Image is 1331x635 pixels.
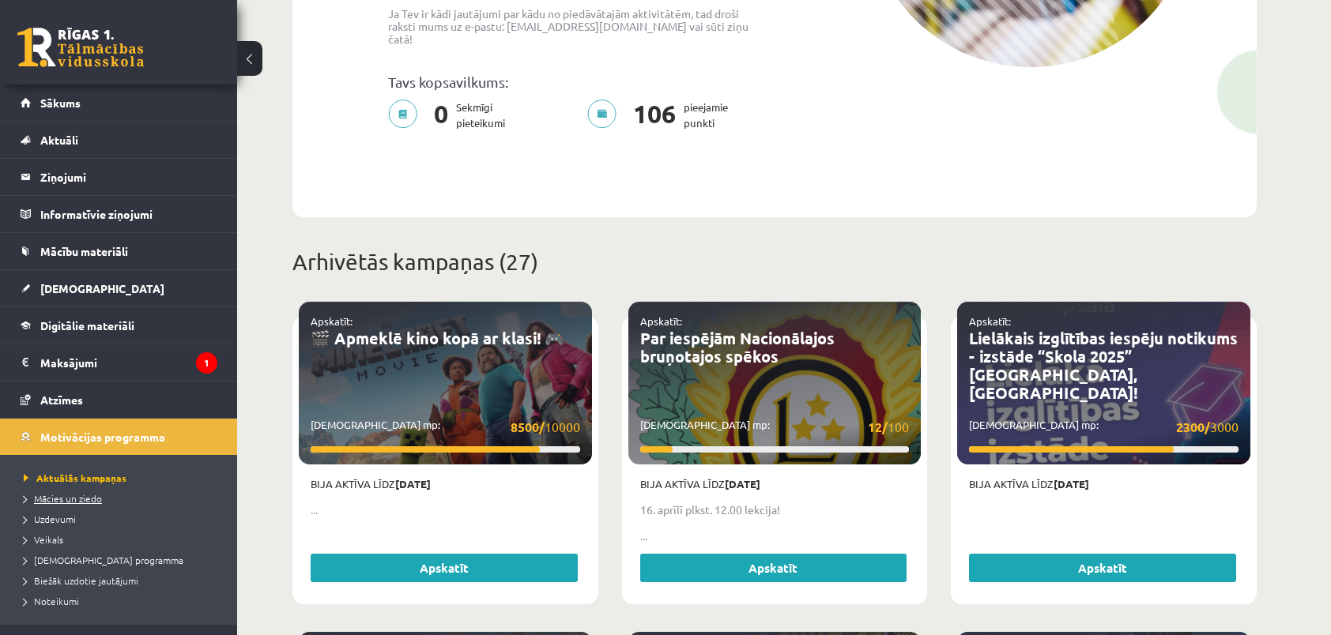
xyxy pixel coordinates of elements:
a: Sākums [21,85,217,121]
span: 106 [625,100,684,131]
span: 3000 [1176,417,1239,437]
span: Biežāk uzdotie jautājumi [24,574,138,587]
p: Arhivētās kampaņas (27) [292,246,1257,279]
strong: 16. aprīlī plkst. 12.00 lekcija! [640,502,780,517]
a: Motivācijas programma [21,419,217,455]
a: Mācību materiāli [21,233,217,269]
p: pieejamie punkti [587,100,737,131]
a: Apskatīt: [969,314,1011,328]
p: Bija aktīva līdz [969,476,1239,492]
a: Informatīvie ziņojumi [21,196,217,232]
a: Apskatīt [311,554,578,582]
a: Lielākais izglītības iespēju notikums - izstāde “Skola 2025” [GEOGRAPHIC_DATA], [GEOGRAPHIC_DATA]! [969,328,1238,403]
a: Ziņojumi [21,159,217,195]
p: Ja Tev ir kādi jautājumi par kādu no piedāvātajām aktivitātēm, tad droši raksti mums uz e-pastu: ... [388,7,763,45]
span: Motivācijas programma [40,430,165,444]
p: ... [640,528,910,544]
a: Apskatīt: [640,314,682,328]
span: Sākums [40,96,81,110]
p: Sekmīgi pieteikumi [388,100,515,131]
a: Apskatīt [969,554,1236,582]
span: [DEMOGRAPHIC_DATA] [40,281,164,295]
strong: [DATE] [395,477,431,490]
a: Biežāk uzdotie jautājumi [24,573,221,588]
a: Maksājumi1 [21,344,217,381]
i: 1 [196,352,217,374]
legend: Maksājumi [40,344,217,381]
span: Aktuālās kampaņas [24,472,126,484]
span: [DEMOGRAPHIC_DATA] programma [24,554,183,566]
legend: Ziņojumi [40,159,217,195]
span: Atzīmes [40,393,83,407]
strong: 12/ [868,419,888,435]
strong: 2300/ [1176,419,1210,435]
a: Digitālie materiāli [21,307,217,344]
legend: Informatīvie ziņojumi [40,196,217,232]
strong: 8500/ [511,419,545,435]
a: Mācies un ziedo [24,491,221,505]
a: Rīgas 1. Tālmācības vidusskola [17,28,144,67]
a: Apskatīt [640,554,907,582]
p: Bija aktīva līdz [640,476,910,492]
a: Par iespējām Nacionālajos bruņotajos spēkos [640,328,835,366]
span: Uzdevumi [24,513,76,525]
span: Mācies un ziedo [24,492,102,505]
span: Digitālie materiāli [40,318,134,333]
p: Tavs kopsavilkums: [388,73,763,90]
span: 10000 [511,417,580,437]
a: Aktuāli [21,122,217,158]
strong: [DATE] [1054,477,1089,490]
p: ... [311,502,580,518]
p: [DEMOGRAPHIC_DATA] mp: [969,417,1239,437]
a: [DEMOGRAPHIC_DATA] programma [24,553,221,567]
p: [DEMOGRAPHIC_DATA] mp: [311,417,580,437]
span: Noteikumi [24,595,79,607]
a: Atzīmes [21,381,217,418]
span: 0 [426,100,456,131]
span: Veikals [24,533,63,546]
a: Apskatīt: [311,314,353,328]
strong: [DATE] [725,477,760,490]
span: Mācību materiāli [40,244,128,258]
span: 100 [868,417,909,437]
p: [DEMOGRAPHIC_DATA] mp: [640,417,910,437]
a: Aktuālās kampaņas [24,471,221,485]
span: Aktuāli [40,133,78,147]
a: Noteikumi [24,594,221,608]
a: [DEMOGRAPHIC_DATA] [21,270,217,306]
a: Uzdevumi [24,512,221,526]
a: Veikals [24,532,221,547]
a: 🎬 Apmeklē kino kopā ar klasi! 🎮 [311,328,564,348]
p: Bija aktīva līdz [311,476,580,492]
